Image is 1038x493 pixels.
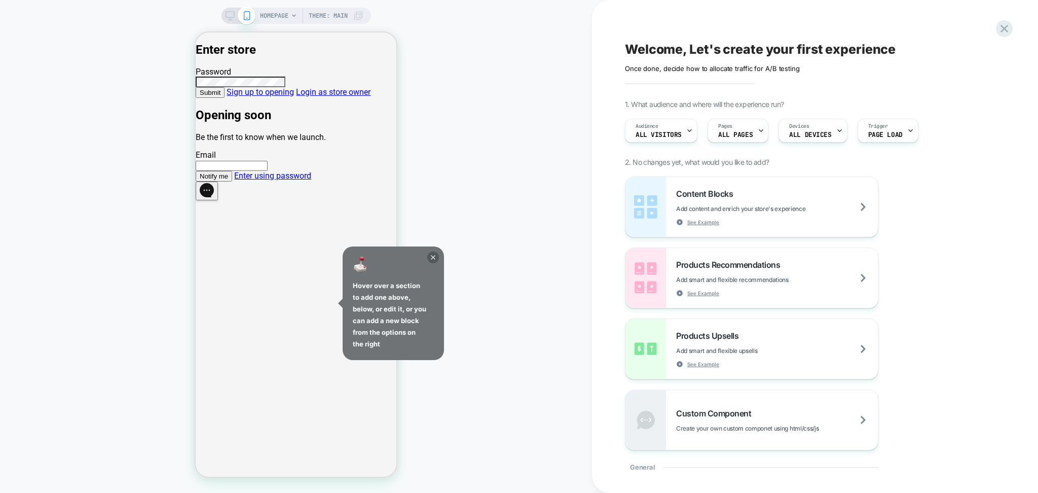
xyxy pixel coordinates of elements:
span: See Example [687,219,719,226]
span: Submit [4,56,25,64]
a: Login as store owner [100,55,175,64]
span: ALL PAGES [718,131,753,138]
span: 2. No changes yet, what would you like to add? [625,158,769,166]
span: Notify me [4,140,32,148]
span: Create your own custom componet using html/css/js [676,425,869,432]
span: See Example [687,361,719,368]
span: Products Upsells [676,331,744,341]
span: 1. What audience and where will the experience run? [625,100,784,109]
div: General [625,450,878,484]
span: See Example [687,290,719,297]
span: Add content and enrich your store's experience [676,205,856,213]
span: Custom Component [676,408,756,418]
span: Content Blocks [676,189,738,199]
span: Audience [636,123,658,130]
span: Products Recommendations [676,260,785,270]
span: Trigger [868,123,888,130]
span: Add smart and flexible upsells [676,347,808,355]
span: Page Load [868,131,903,138]
span: ALL DEVICES [789,131,831,138]
span: All Visitors [636,131,682,138]
span: Pages [718,123,732,130]
span: Devices [789,123,809,130]
span: HOMEPAGE [260,8,288,24]
span: Theme: MAIN [309,8,348,24]
span: Add smart and flexible recommendations [676,276,839,284]
a: Enter using password [39,138,116,148]
a: Sign up to opening [31,55,98,64]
